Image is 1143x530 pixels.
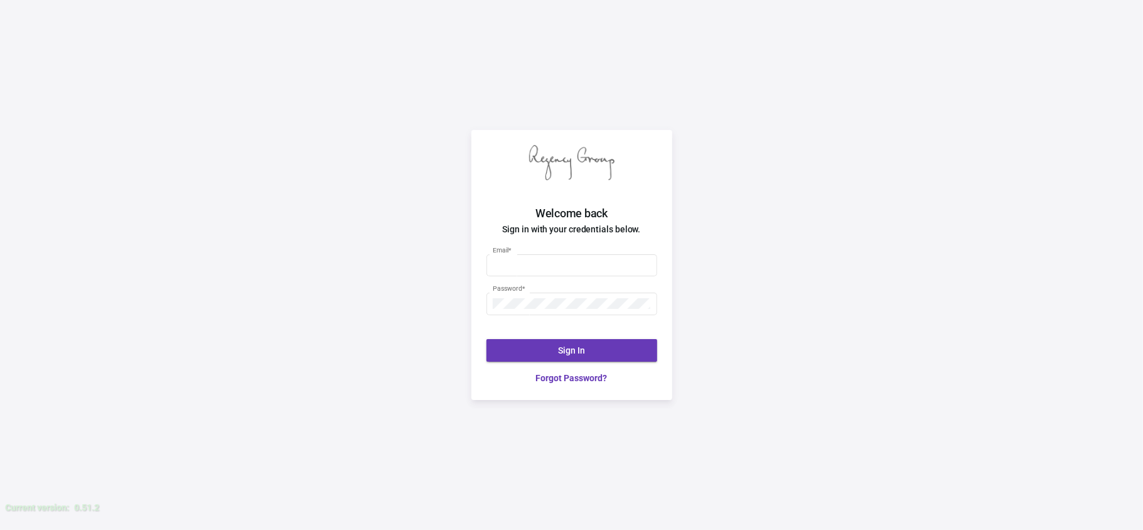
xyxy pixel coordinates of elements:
h4: Sign in with your credentials below. [471,222,672,237]
h2: Welcome back [471,205,672,222]
img: Regency Group logo [529,145,614,181]
button: Sign In [486,339,657,362]
div: Current version: [5,501,69,514]
a: Forgot Password? [486,372,657,385]
span: Sign In [558,345,585,355]
div: 0.51.2 [74,501,99,514]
